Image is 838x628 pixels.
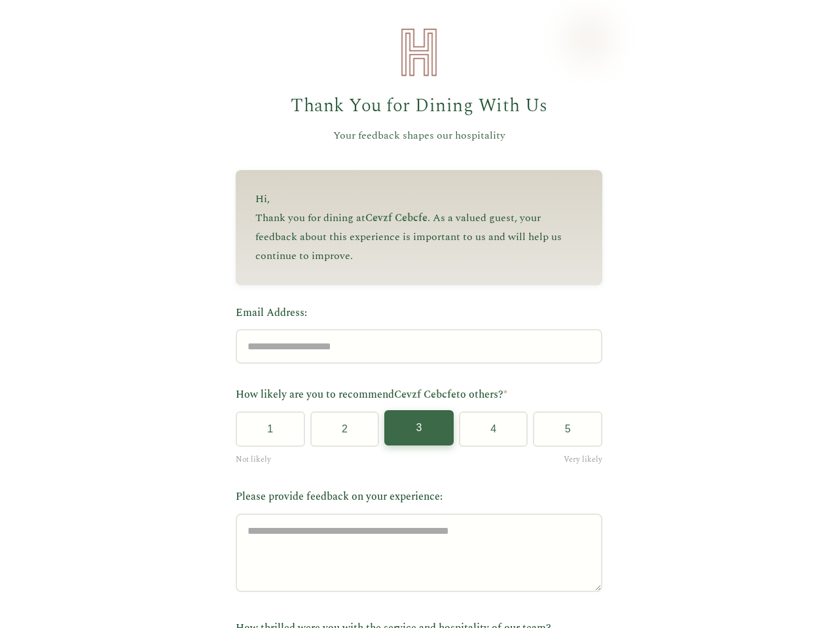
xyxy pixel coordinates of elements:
[255,190,583,209] p: Hi ,
[384,410,454,445] button: 3
[394,387,456,402] span: Cevzf Cebcfe
[236,128,602,145] p: Your feedback shapes our hospitality
[310,411,380,447] button: 2
[255,209,583,265] p: Thank you for dining at . As a valued guest, your feedback about this experience is important to ...
[236,305,602,322] label: Email Address:
[236,387,602,404] label: How likely are you to recommend to others?
[393,26,445,78] img: Heirloom Hospitality Logo
[365,210,428,226] span: Cevzf Cebcfe
[236,489,602,506] label: Please provide feedback on your experience:
[459,411,528,447] button: 4
[533,411,602,447] button: 5
[236,411,305,447] button: 1
[564,453,602,466] span: Very likely
[236,92,602,121] h1: Thank You for Dining With Us
[236,453,271,466] span: Not likely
